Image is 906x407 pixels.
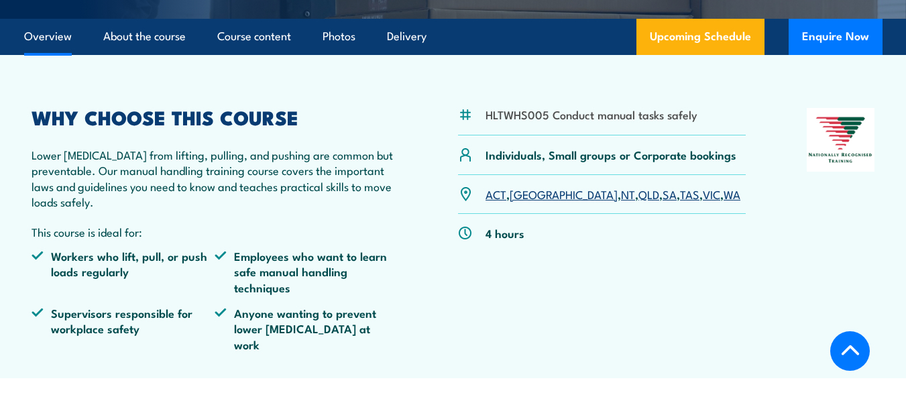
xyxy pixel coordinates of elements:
[663,186,677,202] a: SA
[32,224,397,239] p: This course is ideal for:
[621,186,635,202] a: NT
[510,186,618,202] a: [GEOGRAPHIC_DATA]
[215,248,398,295] li: Employees who want to learn safe manual handling techniques
[32,108,397,125] h2: WHY CHOOSE THIS COURSE
[32,147,397,210] p: Lower [MEDICAL_DATA] from lifting, pulling, and pushing are common but preventable. Our manual ha...
[32,305,215,352] li: Supervisors responsible for workplace safety
[703,186,720,202] a: VIC
[215,305,398,352] li: Anyone wanting to prevent lower [MEDICAL_DATA] at work
[24,19,72,54] a: Overview
[486,107,697,122] li: HLTWHS005 Conduct manual tasks safely
[724,186,740,202] a: WA
[323,19,355,54] a: Photos
[789,19,883,55] button: Enquire Now
[387,19,427,54] a: Delivery
[217,19,291,54] a: Course content
[638,186,659,202] a: QLD
[807,108,874,172] img: Nationally Recognised Training logo.
[486,225,524,241] p: 4 hours
[486,147,736,162] p: Individuals, Small groups or Corporate bookings
[32,248,215,295] li: Workers who lift, pull, or push loads regularly
[486,186,506,202] a: ACT
[680,186,699,202] a: TAS
[486,186,740,202] p: , , , , , , ,
[103,19,186,54] a: About the course
[636,19,765,55] a: Upcoming Schedule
